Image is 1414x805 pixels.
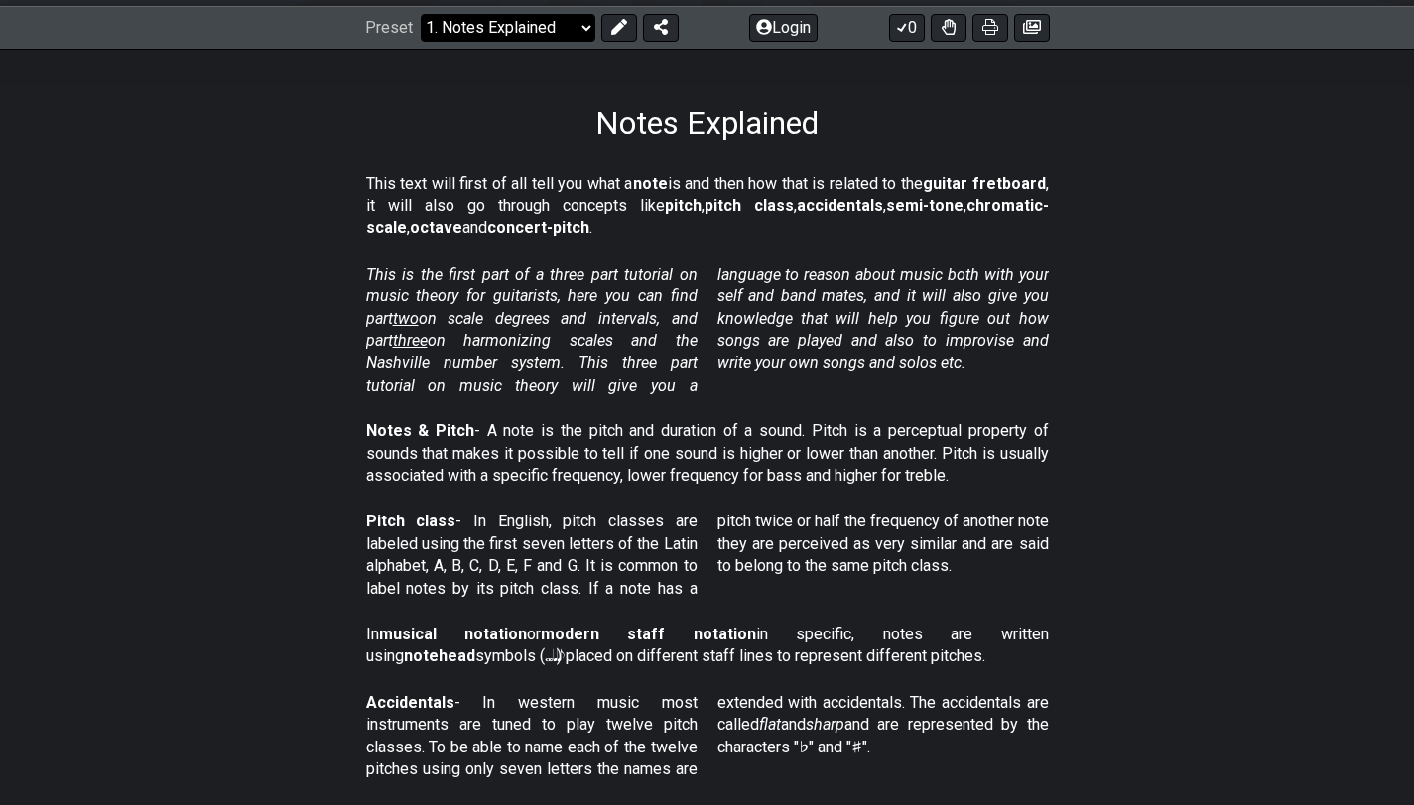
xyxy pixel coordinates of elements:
strong: concert-pitch [487,218,589,237]
button: 0 [889,14,925,42]
button: Share Preset [643,14,679,42]
p: - A note is the pitch and duration of a sound. Pitch is a perceptual property of sounds that make... [366,420,1049,487]
span: Preset [365,18,413,37]
strong: octave [410,218,462,237]
p: - In English, pitch classes are labeled using the first seven letters of the Latin alphabet, A, B... [366,511,1049,600]
p: In or in specific, notes are written using symbols (𝅝 𝅗𝅥 𝅘𝅥 𝅘𝅥𝅮) placed on different staff lines to r... [366,624,1049,668]
strong: pitch class [705,196,794,215]
strong: note [633,174,668,193]
em: This is the first part of a three part tutorial on music theory for guitarists, here you can find... [366,265,1049,395]
p: - In western music most instruments are tuned to play twelve pitch classes. To be able to name ea... [366,692,1049,781]
strong: musical notation [379,625,527,643]
button: Edit Preset [601,14,637,42]
strong: Accidentals [366,693,454,712]
p: This text will first of all tell you what a is and then how that is related to the , it will also... [366,173,1049,240]
button: Toggle Dexterity for all fretkits [931,14,966,42]
em: sharp [806,715,844,734]
em: flat [759,715,781,734]
button: Print [972,14,1008,42]
strong: modern staff notation [541,625,756,643]
h1: Notes Explained [595,104,819,142]
button: Login [749,14,818,42]
select: Preset [421,14,595,42]
strong: Notes & Pitch [366,421,474,440]
span: two [393,309,419,328]
strong: Pitch class [366,512,456,530]
span: three [393,331,428,350]
strong: guitar fretboard [923,174,1046,193]
strong: accidentals [797,196,883,215]
strong: semi-tone [886,196,964,215]
button: Create image [1014,14,1050,42]
strong: notehead [404,646,475,665]
strong: pitch [665,196,702,215]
